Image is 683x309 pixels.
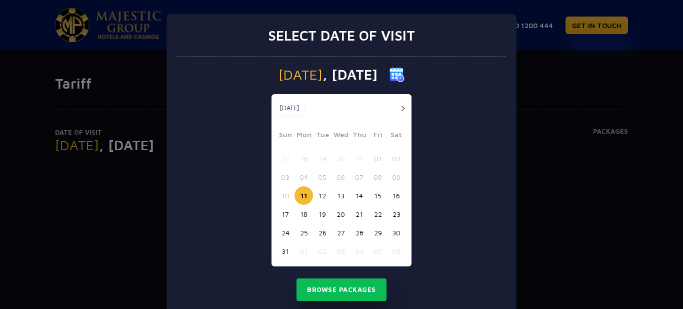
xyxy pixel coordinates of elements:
button: 31 [350,149,368,168]
button: 04 [350,242,368,260]
button: 28 [294,149,313,168]
button: 08 [368,168,387,186]
span: [DATE] [278,68,322,82]
button: 11 [294,186,313,205]
span: Fri [368,129,387,143]
button: 02 [387,149,405,168]
button: 23 [387,205,405,223]
button: 22 [368,205,387,223]
button: 28 [350,223,368,242]
button: 17 [276,205,294,223]
button: 13 [331,186,350,205]
img: calender icon [389,67,404,82]
span: , [DATE] [322,68,377,82]
button: 03 [276,168,294,186]
button: 01 [368,149,387,168]
button: 21 [350,205,368,223]
button: 29 [313,149,331,168]
button: 30 [387,223,405,242]
button: 06 [387,242,405,260]
button: 15 [368,186,387,205]
button: 30 [331,149,350,168]
button: Browse Packages [296,278,386,301]
span: Wed [331,129,350,143]
button: 06 [331,168,350,186]
button: 16 [387,186,405,205]
button: 14 [350,186,368,205]
button: 20 [331,205,350,223]
span: Sun [276,129,294,143]
h3: Select date of visit [268,27,415,44]
button: 27 [276,149,294,168]
span: Tue [313,129,331,143]
button: 26 [313,223,331,242]
button: 24 [276,223,294,242]
button: 10 [276,186,294,205]
span: Mon [294,129,313,143]
button: 03 [331,242,350,260]
button: 19 [313,205,331,223]
button: 01 [294,242,313,260]
button: 29 [368,223,387,242]
button: 07 [350,168,368,186]
button: 12 [313,186,331,205]
button: 27 [331,223,350,242]
button: 05 [368,242,387,260]
button: 04 [294,168,313,186]
span: Sat [387,129,405,143]
button: 09 [387,168,405,186]
button: 25 [294,223,313,242]
button: [DATE] [274,101,304,116]
button: 05 [313,168,331,186]
span: Thu [350,129,368,143]
button: 18 [294,205,313,223]
button: 31 [276,242,294,260]
button: 02 [313,242,331,260]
